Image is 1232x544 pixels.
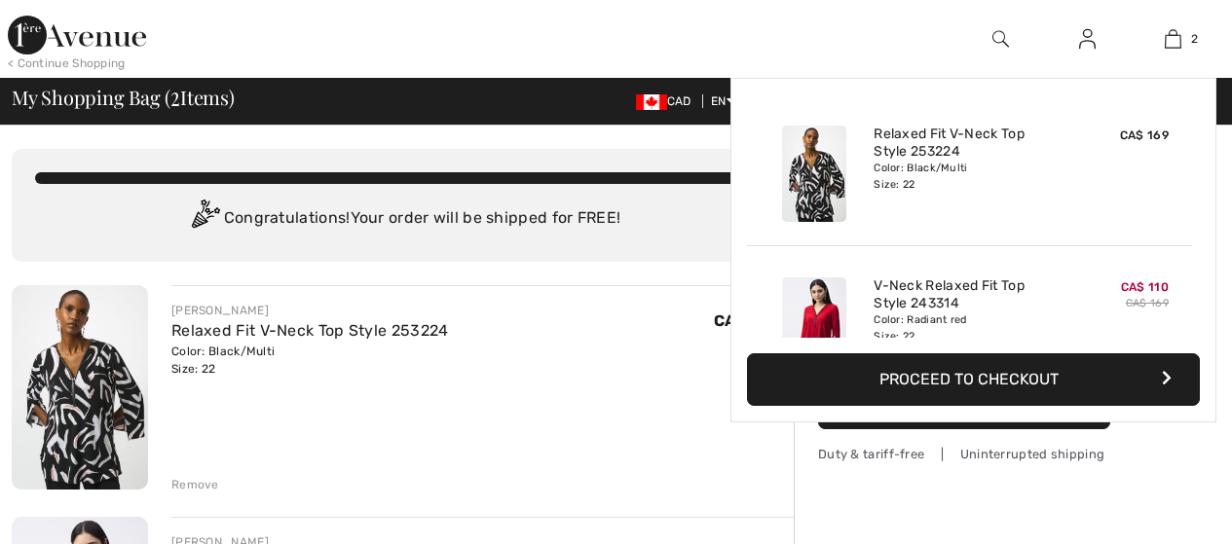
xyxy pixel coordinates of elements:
[8,16,146,54] img: 1ère Avenue
[170,83,180,108] span: 2
[12,88,235,107] span: My Shopping Bag ( Items)
[874,277,1065,312] a: V-Neck Relaxed Fit Top Style 243314
[171,321,449,340] a: Relaxed Fit V-Neck Top Style 253224
[782,126,846,222] img: Relaxed Fit V-Neck Top Style 253224
[874,161,1065,192] div: Color: Black/Multi Size: 22
[171,302,449,319] div: [PERSON_NAME]
[1079,27,1096,51] img: My Info
[1120,128,1169,142] span: CA$ 169
[992,27,1009,51] img: search the website
[1107,486,1213,534] iframe: Opens a widget where you can find more information
[1121,280,1169,294] span: CA$ 110
[8,54,126,72] div: < Continue Shopping
[171,476,219,493] div: Remove
[782,277,846,374] img: V-Neck Relaxed Fit Top Style 243314
[12,285,148,490] img: Relaxed Fit V-Neck Top Style 253224
[874,126,1065,161] a: Relaxed Fit V-Neck Top Style 253224
[1064,27,1111,52] a: Sign In
[874,312,1065,344] div: Color: Radiant red Size: 22
[35,199,770,238] div: Congratulations! Your order will be shipped for FREE!
[1131,27,1215,51] a: 2
[171,343,449,378] div: Color: Black/Multi Size: 22
[636,94,667,110] img: Canadian Dollar
[185,199,224,238] img: Congratulation2.svg
[1165,27,1181,51] img: My Bag
[818,445,1110,463] div: Duty & tariff-free | Uninterrupted shipping
[1191,30,1198,48] span: 2
[636,94,699,108] span: CAD
[711,94,735,108] span: EN
[747,353,1200,406] button: Proceed to Checkout
[714,311,778,330] span: CA$ 169
[1126,297,1169,309] s: CA$ 169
